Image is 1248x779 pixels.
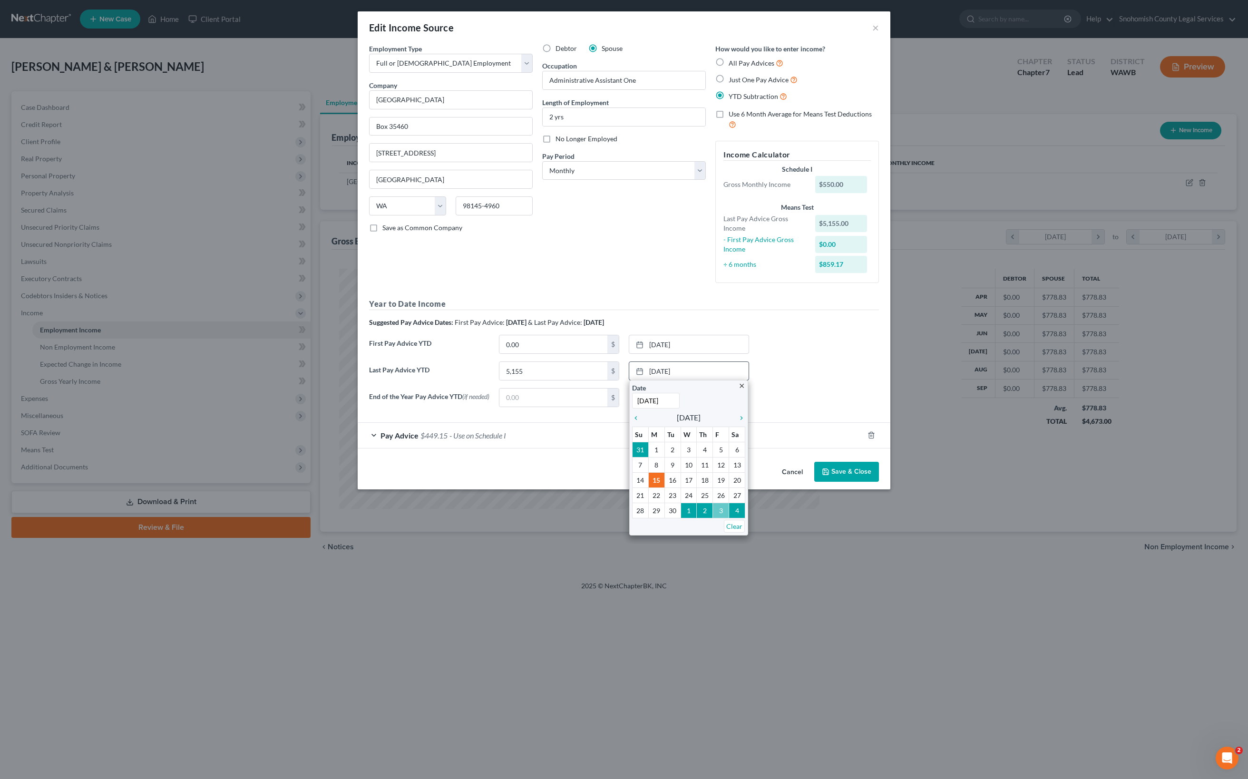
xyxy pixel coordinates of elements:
td: 16 [664,472,681,487]
input: Unit, Suite, etc... [370,144,532,162]
td: 18 [697,472,713,487]
td: 19 [713,472,729,487]
a: chevron_right [733,412,745,423]
td: 20 [729,472,745,487]
a: [DATE] [629,335,749,353]
a: [DATE] [629,362,749,380]
th: Su [633,427,649,442]
span: Pay Period [542,152,575,160]
input: Enter zip... [456,196,533,215]
span: 2 [1235,747,1243,754]
i: chevron_left [632,414,644,422]
td: 4 [697,442,713,457]
input: -- [543,71,705,89]
td: 2 [664,442,681,457]
td: 21 [633,487,649,503]
span: First Pay Advice: [455,318,505,326]
label: Occupation [542,61,577,71]
td: 3 [681,442,697,457]
input: ex: 2 years [543,108,705,126]
div: Last Pay Advice Gross Income [719,214,810,233]
i: close [738,382,745,389]
td: 8 [648,457,664,472]
td: 1 [648,442,664,457]
button: × [872,22,879,33]
input: 1/1/2013 [632,393,680,409]
td: 10 [681,457,697,472]
iframe: Intercom live chat [1216,747,1238,769]
td: 15 [648,472,664,487]
label: How would you like to enter income? [715,44,825,54]
td: 22 [648,487,664,503]
td: 26 [713,487,729,503]
td: 5 [713,442,729,457]
div: $0.00 [815,236,868,253]
td: 13 [729,457,745,472]
td: 11 [697,457,713,472]
div: $ [607,335,619,353]
th: W [681,427,697,442]
span: Spouse [602,44,623,52]
div: $859.17 [815,256,868,273]
span: Pay Advice [380,431,419,440]
td: 6 [729,442,745,457]
div: ÷ 6 months [719,260,810,269]
input: Search company by name... [369,90,533,109]
span: Debtor [556,44,577,52]
input: Enter city... [370,170,532,188]
label: Last Pay Advice YTD [364,361,494,388]
i: chevron_right [733,414,745,422]
input: 0.00 [499,335,607,353]
th: Th [697,427,713,442]
a: Clear [724,520,745,533]
td: 7 [633,457,649,472]
span: (if needed) [462,392,489,400]
input: 0.00 [499,389,607,407]
span: Just One Pay Advice [729,76,789,84]
th: F [713,427,729,442]
td: 2 [697,503,713,518]
div: Means Test [723,203,871,212]
div: $ [607,389,619,407]
td: 3 [713,503,729,518]
label: End of the Year Pay Advice YTD [364,388,494,415]
div: - First Pay Advice Gross Income [719,235,810,254]
td: 30 [664,503,681,518]
span: Company [369,81,397,89]
td: 1 [681,503,697,518]
span: Use 6 Month Average for Means Test Deductions [729,110,872,118]
th: Tu [664,427,681,442]
td: 23 [664,487,681,503]
th: Sa [729,427,745,442]
td: 9 [664,457,681,472]
h5: Income Calculator [723,149,871,161]
td: 25 [697,487,713,503]
td: 12 [713,457,729,472]
strong: [DATE] [506,318,526,326]
div: Edit Income Source [369,21,454,34]
div: Schedule I [723,165,871,174]
td: 29 [648,503,664,518]
span: $449.15 [420,431,448,440]
span: YTD Subtraction [729,92,778,100]
td: 24 [681,487,697,503]
button: Save & Close [814,462,879,482]
span: All Pay Advices [729,59,774,67]
div: $550.00 [815,176,868,193]
span: No Longer Employed [556,135,617,143]
td: 27 [729,487,745,503]
span: [DATE] [677,412,701,423]
a: chevron_left [632,412,644,423]
h5: Year to Date Income [369,298,879,310]
input: Enter address... [370,117,532,136]
a: close [738,380,745,391]
input: 0.00 [499,362,607,380]
td: 17 [681,472,697,487]
span: & Last Pay Advice: [528,318,582,326]
label: Length of Employment [542,97,609,107]
label: Date [632,383,646,393]
button: Cancel [774,463,810,482]
td: 28 [633,503,649,518]
td: 4 [729,503,745,518]
label: First Pay Advice YTD [364,335,494,361]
